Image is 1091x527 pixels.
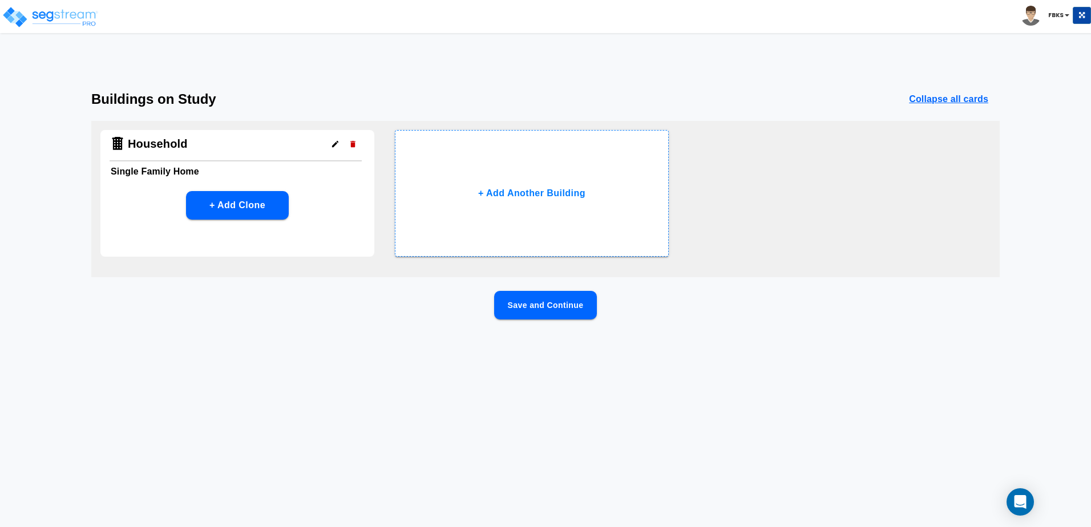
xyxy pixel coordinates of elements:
[2,6,99,29] img: logo_pro_r.png
[395,130,669,257] button: + Add Another Building
[111,164,364,180] h6: Single Family Home
[186,191,289,220] button: + Add Clone
[909,92,988,106] p: Collapse all cards
[110,136,126,152] img: Building Icon
[128,137,188,151] h4: Household
[1007,488,1034,516] div: Open Intercom Messenger
[91,91,216,107] h3: Buildings on Study
[1021,6,1041,26] img: avatar.png
[494,291,597,319] button: Save and Continue
[1048,11,1064,19] b: FBKS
